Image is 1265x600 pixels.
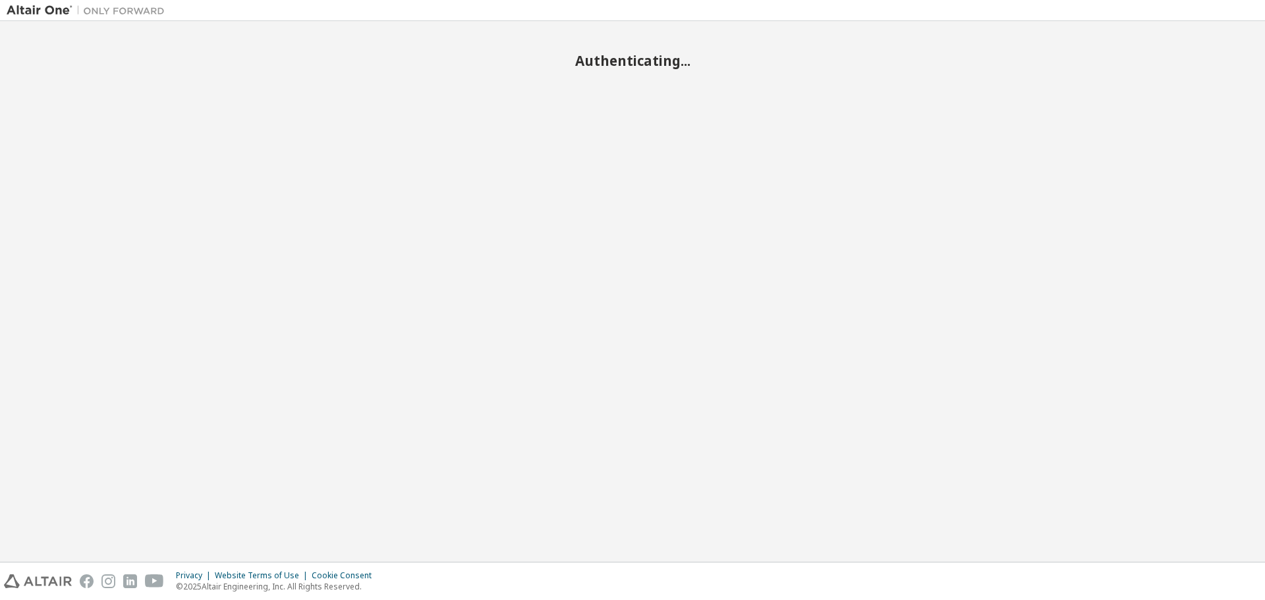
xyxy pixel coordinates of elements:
img: instagram.svg [101,574,115,588]
img: youtube.svg [145,574,164,588]
img: facebook.svg [80,574,94,588]
img: linkedin.svg [123,574,137,588]
h2: Authenticating... [7,52,1258,69]
div: Cookie Consent [312,570,379,581]
img: Altair One [7,4,171,17]
div: Website Terms of Use [215,570,312,581]
img: altair_logo.svg [4,574,72,588]
div: Privacy [176,570,215,581]
p: © 2025 Altair Engineering, Inc. All Rights Reserved. [176,581,379,592]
